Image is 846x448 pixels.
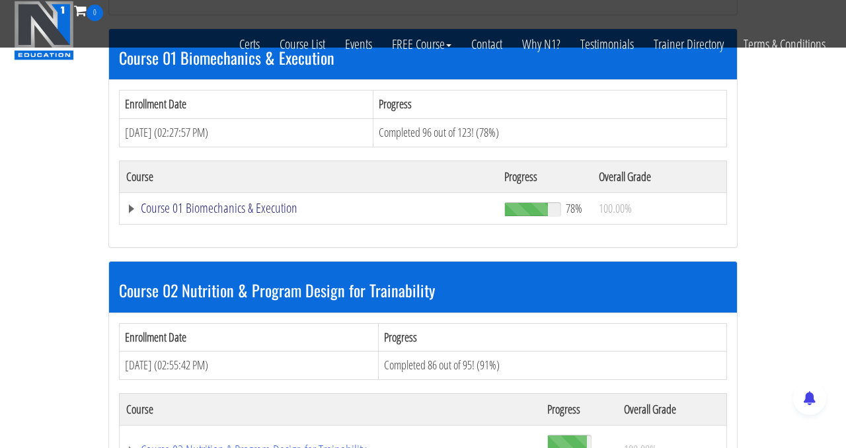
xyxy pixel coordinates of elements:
a: Testimonials [570,21,644,67]
span: 0 [87,5,103,21]
th: Course [120,161,498,192]
span: 78% [566,201,582,215]
th: Overall Grade [617,393,726,425]
a: Course 01 Biomechanics & Execution [126,202,491,215]
a: Events [335,21,382,67]
td: Completed 86 out of 95! (91%) [379,352,727,380]
a: Course List [270,21,335,67]
th: Progress [498,161,592,192]
th: Course [120,393,541,425]
a: FREE Course [382,21,461,67]
a: 0 [74,1,103,19]
th: Progress [379,323,727,352]
td: [DATE] (02:27:57 PM) [120,118,373,147]
td: Completed 96 out of 123! (78%) [373,118,727,147]
a: Why N1? [512,21,570,67]
td: [DATE] (02:55:42 PM) [120,352,379,380]
th: Enrollment Date [120,91,373,119]
th: Overall Grade [592,161,727,192]
a: Contact [461,21,512,67]
img: n1-education [14,1,74,60]
td: 100.00% [592,192,727,224]
th: Progress [373,91,727,119]
a: Terms & Conditions [734,21,835,67]
a: Certs [229,21,270,67]
h3: Course 02 Nutrition & Program Design for Trainability [119,281,727,299]
th: Progress [541,393,617,425]
a: Trainer Directory [644,21,734,67]
th: Enrollment Date [120,323,379,352]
